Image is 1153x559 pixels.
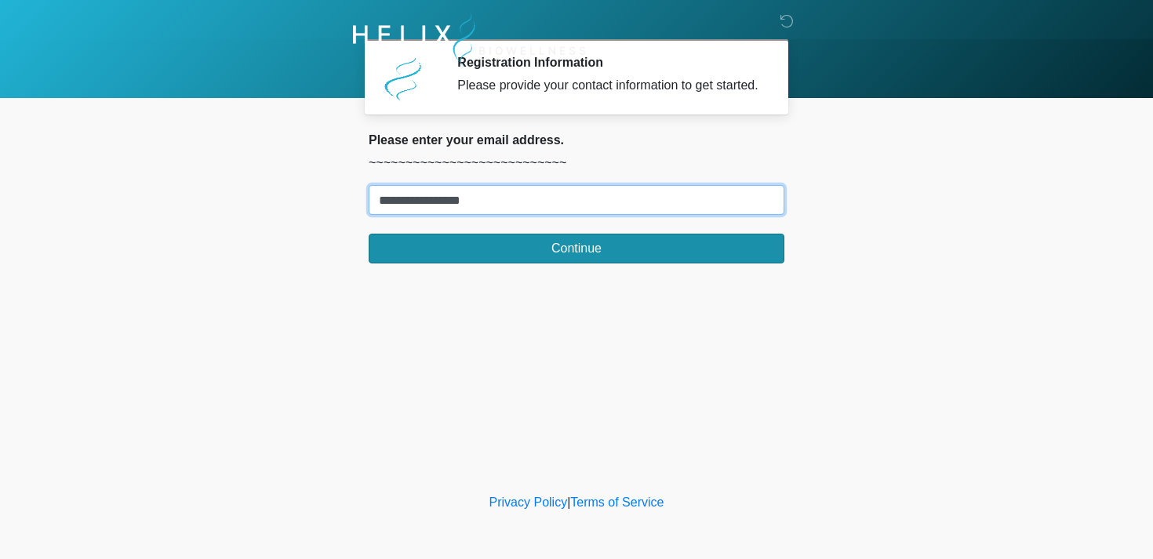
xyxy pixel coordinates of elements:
[369,154,784,172] p: ~~~~~~~~~~~~~~~~~~~~~~~~~~~
[353,12,586,67] img: Helix Biowellness Logo
[489,495,568,509] a: Privacy Policy
[567,495,570,509] a: |
[570,495,664,509] a: Terms of Service
[369,234,784,263] button: Continue
[369,132,784,147] h2: Please enter your email address.
[457,76,761,95] div: Please provide your contact information to get started.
